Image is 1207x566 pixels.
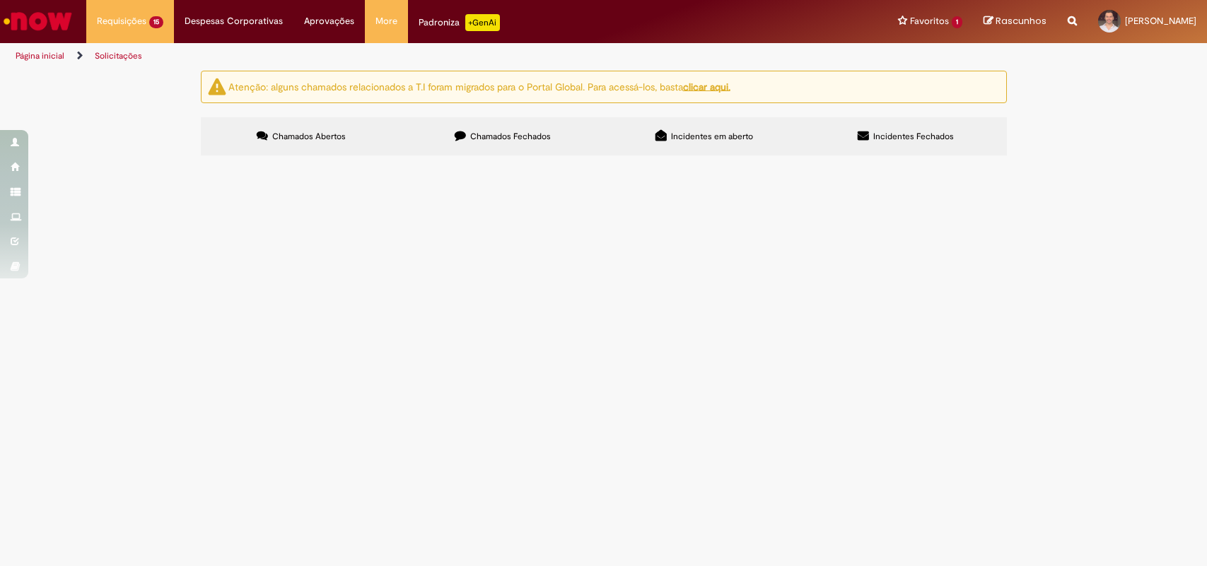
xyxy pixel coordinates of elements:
ul: Trilhas de página [11,43,794,69]
span: 1 [952,16,962,28]
span: Chamados Fechados [470,131,551,142]
span: Requisições [97,14,146,28]
a: Solicitações [95,50,142,61]
a: Página inicial [16,50,64,61]
div: Padroniza [419,14,500,31]
span: 15 [149,16,163,28]
span: Despesas Corporativas [185,14,283,28]
span: Chamados Abertos [272,131,346,142]
p: +GenAi [465,14,500,31]
span: Aprovações [304,14,354,28]
span: Favoritos [910,14,949,28]
span: Rascunhos [996,14,1046,28]
a: Rascunhos [984,15,1046,28]
span: Incidentes Fechados [873,131,954,142]
a: clicar aqui. [683,80,730,93]
ng-bind-html: Atenção: alguns chamados relacionados a T.I foram migrados para o Portal Global. Para acessá-los,... [228,80,730,93]
img: ServiceNow [1,7,74,35]
span: [PERSON_NAME] [1125,15,1196,27]
span: Incidentes em aberto [671,131,753,142]
span: More [375,14,397,28]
